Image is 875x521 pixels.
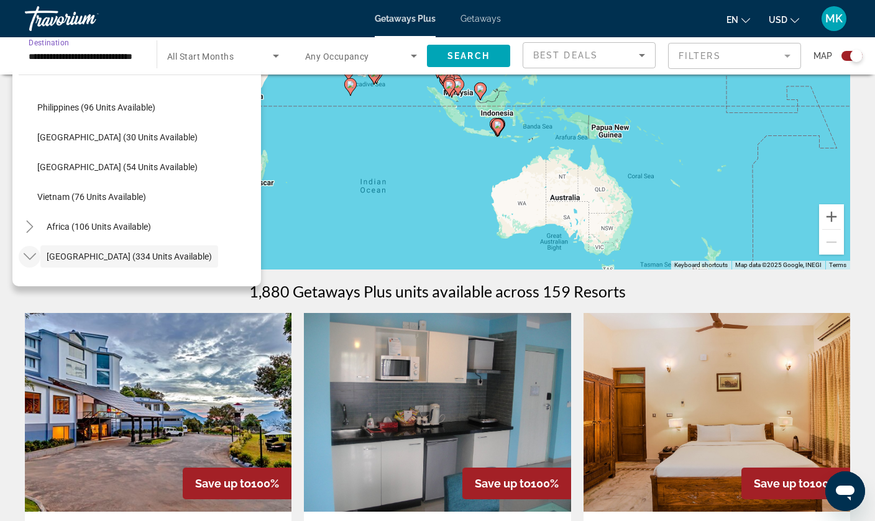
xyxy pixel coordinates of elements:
[829,261,846,268] a: Terms (opens in new tab)
[31,275,261,297] button: [GEOGRAPHIC_DATA] (293 units available)
[305,52,369,61] span: Any Occupancy
[31,186,261,208] button: Vietnam (76 units available)
[735,261,822,268] span: Map data ©2025 Google, INEGI
[19,246,40,268] button: Toggle Middle East (334 units available)
[37,102,155,112] span: Philippines (96 units available)
[195,477,251,490] span: Save up to
[533,50,598,60] span: Best Deals
[37,192,146,202] span: Vietnam (76 units available)
[769,15,787,25] span: USD
[460,14,501,24] a: Getaways
[31,96,261,119] button: Philippines (96 units available)
[819,230,844,255] button: Zoom out
[31,66,261,89] button: [GEOGRAPHIC_DATA] (25 units available)
[427,45,510,67] button: Search
[533,48,645,63] mat-select: Sort by
[249,282,626,301] h1: 1,880 Getaways Plus units available across 159 Resorts
[19,216,40,238] button: Toggle Africa (106 units available)
[825,12,843,25] span: MK
[769,11,799,29] button: Change currency
[167,52,234,61] span: All Start Months
[668,42,801,70] button: Filter
[674,261,728,270] button: Keyboard shortcuts
[819,204,844,229] button: Zoom in
[31,156,261,178] button: [GEOGRAPHIC_DATA] (54 units available)
[47,251,212,261] span: [GEOGRAPHIC_DATA] (334 units available)
[40,245,218,268] button: [GEOGRAPHIC_DATA] (334 units available)
[825,471,865,511] iframe: Button to launch messaging window
[304,313,570,512] img: D032I01X.jpg
[754,477,810,490] span: Save up to
[29,38,69,47] span: Destination
[741,468,850,499] div: 100%
[183,468,291,499] div: 100%
[375,14,436,24] a: Getaways Plus
[25,2,149,35] a: Travorium
[25,313,291,512] img: 3720E01L.jpg
[31,126,261,148] button: [GEOGRAPHIC_DATA] (30 units available)
[37,132,198,142] span: [GEOGRAPHIC_DATA] (30 units available)
[818,6,850,32] button: User Menu
[584,313,850,512] img: S316I01X.jpg
[813,47,832,65] span: Map
[726,15,738,25] span: en
[447,51,490,61] span: Search
[37,162,198,172] span: [GEOGRAPHIC_DATA] (54 units available)
[462,468,571,499] div: 100%
[47,222,151,232] span: Africa (106 units available)
[475,477,531,490] span: Save up to
[40,215,157,238] button: Africa (106 units available)
[726,11,750,29] button: Change language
